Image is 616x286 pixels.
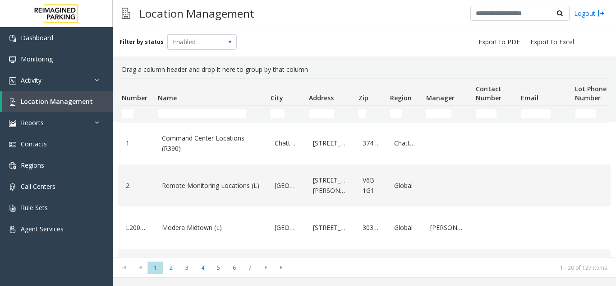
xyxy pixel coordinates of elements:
[521,94,538,102] span: Email
[271,94,283,102] span: City
[118,106,154,122] td: Number Filter
[271,109,285,118] input: City Filter
[272,136,300,150] a: Chattanooga
[390,94,412,102] span: Region
[21,161,44,169] span: Regions
[309,109,334,118] input: Address Filter
[390,109,402,118] input: Region Filter
[226,262,242,274] span: Page 6
[311,173,349,198] a: [STREET_ADDRESS][PERSON_NAME]
[9,77,16,84] img: 'icon'
[124,136,149,150] a: 1
[9,183,16,191] img: 'icon'
[475,36,524,48] button: Export to PDF
[426,94,455,102] span: Manager
[21,182,55,191] span: Call Centers
[158,109,246,118] input: Name Filter
[359,109,366,118] input: Zip Filter
[360,136,381,150] a: 37402
[386,106,423,122] td: Region Filter
[9,205,16,212] img: 'icon'
[124,178,149,193] a: 2
[21,225,64,233] span: Agent Services
[163,262,179,274] span: Page 2
[527,36,578,48] button: Export to Excel
[305,106,355,122] td: Address Filter
[9,226,16,233] img: 'icon'
[21,118,44,127] span: Reports
[360,173,381,198] a: V6B 1G1
[472,106,517,122] td: Contact Number Filter
[168,35,223,49] span: Enabled
[359,94,368,102] span: Zip
[21,76,41,84] span: Activity
[309,94,334,102] span: Address
[2,91,113,112] a: Location Management
[274,261,290,274] span: Go to the last page
[21,203,48,212] span: Rule Sets
[160,178,262,193] a: Remote Monitoring Locations (L)
[147,262,163,274] span: Page 1
[426,109,451,118] input: Manager Filter
[124,220,149,235] a: L20000500
[521,109,551,118] input: Email Filter
[423,106,472,122] td: Manager Filter
[21,55,53,63] span: Monitoring
[598,9,605,18] img: logout
[575,84,607,102] span: Lot Phone Number
[9,162,16,169] img: 'icon'
[122,109,133,118] input: Number Filter
[120,38,164,46] label: Filter by status
[122,94,147,102] span: Number
[260,264,272,271] span: Go to the next page
[21,97,93,106] span: Location Management
[21,140,47,148] span: Contacts
[211,262,226,274] span: Page 5
[258,261,274,274] span: Go to the next page
[360,220,381,235] a: 30309
[9,141,16,148] img: 'icon'
[154,106,267,122] td: Name Filter
[295,264,607,272] kendo-pager-info: 1 - 20 of 127 items
[517,106,571,122] td: Email Filter
[311,136,349,150] a: [STREET_ADDRESS]
[392,220,417,235] a: Global
[574,9,605,18] a: Logout
[9,120,16,127] img: 'icon'
[428,220,467,235] a: [PERSON_NAME]
[272,178,300,193] a: [GEOGRAPHIC_DATA]
[311,220,349,235] a: [STREET_ADDRESS]
[575,109,596,118] input: Lot Phone Number Filter
[160,131,262,156] a: Command Center Locations (R390)
[242,262,258,274] span: Page 7
[160,220,262,235] a: Modera Midtown (L)
[476,109,496,118] input: Contact Number Filter
[530,38,574,47] span: Export to Excel
[118,61,611,78] div: Drag a column header and drop it here to group by that column
[179,262,195,274] span: Page 3
[9,56,16,63] img: 'icon'
[122,2,130,24] img: pageIcon
[272,220,300,235] a: [GEOGRAPHIC_DATA]
[392,178,417,193] a: Global
[195,262,211,274] span: Page 4
[478,38,520,47] span: Export to PDF
[355,106,386,122] td: Zip Filter
[9,98,16,106] img: 'icon'
[21,33,53,42] span: Dashboard
[113,78,616,257] div: Data table
[267,106,305,122] td: City Filter
[476,84,501,102] span: Contact Number
[158,94,177,102] span: Name
[9,35,16,42] img: 'icon'
[135,2,259,24] h3: Location Management
[392,136,417,150] a: Chattanooga
[276,264,288,271] span: Go to the last page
